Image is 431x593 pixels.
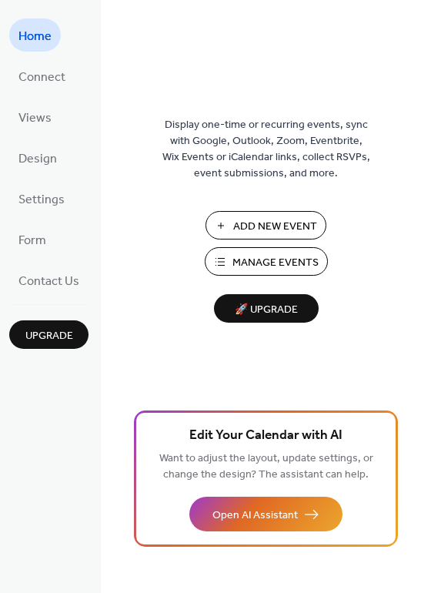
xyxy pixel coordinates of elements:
[9,100,61,133] a: Views
[9,141,66,174] a: Design
[205,211,326,240] button: Add New Event
[189,497,342,531] button: Open AI Assistant
[223,300,309,320] span: 🚀 Upgrade
[214,294,319,323] button: 🚀 Upgrade
[162,117,370,182] span: Display one-time or recurring events, sync with Google, Outlook, Zoom, Eventbrite, Wix Events or ...
[9,59,75,92] a: Connect
[9,18,61,52] a: Home
[18,147,57,171] span: Design
[18,229,46,253] span: Form
[205,247,328,276] button: Manage Events
[25,328,73,344] span: Upgrade
[9,263,89,296] a: Contact Us
[9,223,55,256] a: Form
[159,448,373,485] span: Want to adjust the layout, update settings, or change the design? The assistant can help.
[232,255,319,271] span: Manage Events
[9,320,89,349] button: Upgrade
[18,25,52,49] span: Home
[18,106,52,130] span: Views
[189,425,342,447] span: Edit Your Calendar with AI
[9,182,74,215] a: Settings
[233,219,317,235] span: Add New Event
[18,270,79,293] span: Contact Us
[212,508,298,524] span: Open AI Assistant
[18,188,65,212] span: Settings
[18,65,65,89] span: Connect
